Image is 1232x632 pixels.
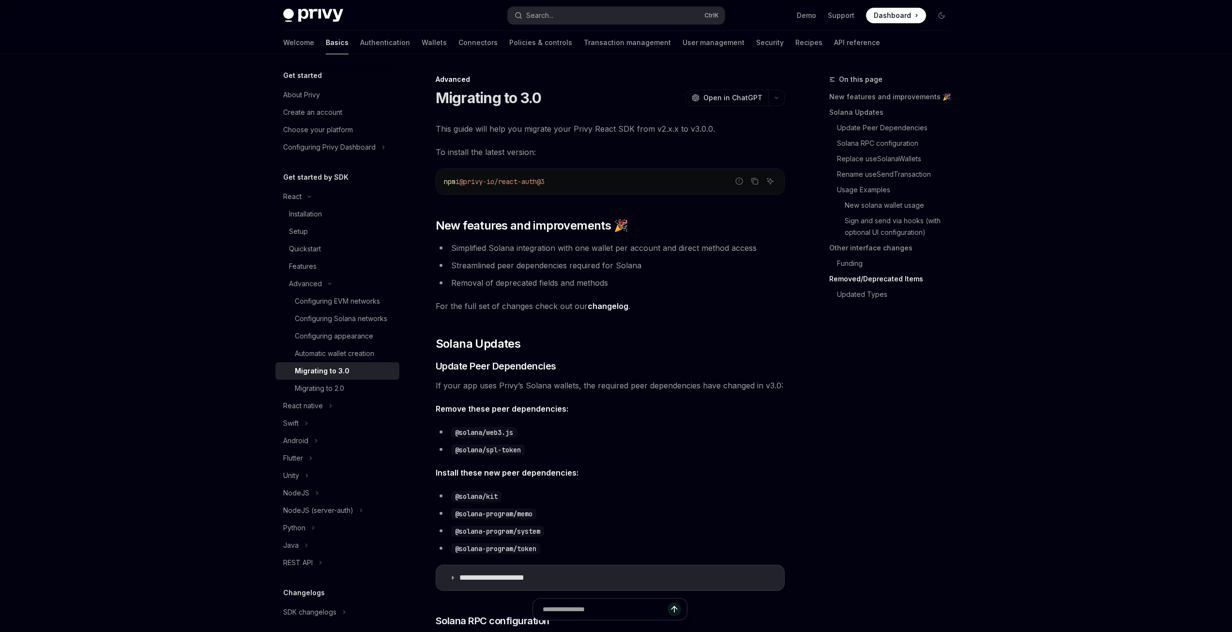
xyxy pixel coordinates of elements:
[451,543,540,554] code: @solana-program/token
[829,105,957,120] a: Solana Updates
[829,240,957,256] a: Other interface changes
[829,182,957,198] a: Usage Examples
[360,31,410,54] a: Authentication
[829,287,957,302] a: Updated Types
[436,299,785,313] span: For the full set of changes check out our .
[283,606,336,618] div: SDK changelogs
[834,31,880,54] a: API reference
[295,313,387,324] div: Configuring Solana networks
[283,452,303,464] div: Flutter
[275,484,399,502] button: Toggle NodeJS section
[436,89,542,107] h1: Migrating to 3.0
[275,432,399,449] button: Toggle Android section
[436,468,578,478] strong: Install these new peer dependencies:
[444,177,456,186] span: npm
[436,241,785,255] li: Simplified Solana integration with one wallet per account and direct method access
[436,122,785,136] span: This guide will help you migrate your Privy React SDK from v2.x.x to v3.0.0.
[451,509,536,519] code: @solana-program/memo
[275,104,399,121] a: Create an account
[289,226,308,237] div: Setup
[829,89,957,105] a: New features and improvements 🎉
[797,11,816,20] a: Demo
[283,191,302,202] div: React
[275,188,399,205] button: Toggle React section
[756,31,784,54] a: Security
[829,136,957,151] a: Solana RPC configuration
[828,11,854,20] a: Support
[829,167,957,182] a: Rename useSendTransaction
[829,256,957,271] a: Funding
[839,74,882,85] span: On this page
[685,90,768,106] button: Open in ChatGPT
[275,449,399,467] button: Toggle Flutter section
[275,223,399,240] a: Setup
[451,491,502,502] code: @solana/kit
[275,380,399,397] a: Migrating to 2.0
[289,261,317,272] div: Features
[275,327,399,345] a: Configuring appearance
[295,383,344,394] div: Migrating to 2.0
[295,365,350,377] div: Migrating to 3.0
[283,417,299,429] div: Swift
[436,336,521,352] span: Solana Updates
[436,379,785,392] span: If your app uses Privy’s Solana wallets, the required peer dependencies have changed in v3.0:
[283,70,322,81] h5: Get started
[295,295,380,307] div: Configuring EVM networks
[543,599,668,620] input: Ask a question...
[275,139,399,156] button: Toggle Configuring Privy Dashboard section
[283,89,320,101] div: About Privy
[283,435,308,447] div: Android
[275,467,399,484] button: Toggle Unity section
[829,198,957,213] a: New solana wallet usage
[283,487,309,499] div: NodeJS
[764,175,776,187] button: Ask AI
[436,359,556,373] span: Update Peer Dependencies
[866,8,926,23] a: Dashboard
[733,175,745,187] button: Report incorrect code
[289,278,322,290] div: Advanced
[275,293,399,310] a: Configuring EVM networks
[283,124,353,136] div: Choose your platform
[874,11,911,20] span: Dashboard
[509,31,572,54] a: Policies & controls
[795,31,822,54] a: Recipes
[283,141,376,153] div: Configuring Privy Dashboard
[422,31,447,54] a: Wallets
[275,362,399,380] a: Migrating to 3.0
[275,121,399,139] a: Choose your platform
[275,519,399,537] button: Toggle Python section
[275,397,399,415] button: Toggle React native section
[283,9,343,22] img: dark logo
[283,470,299,481] div: Unity
[295,330,373,342] div: Configuring appearance
[704,12,719,19] span: Ctrl K
[526,10,553,21] div: Search...
[326,31,349,54] a: Basics
[275,415,399,432] button: Toggle Swift section
[275,258,399,275] a: Features
[829,271,957,287] a: Removed/Deprecated Items
[436,276,785,290] li: Removal of deprecated fields and methods
[275,240,399,258] a: Quickstart
[829,120,957,136] a: Update Peer Dependencies
[283,171,349,183] h5: Get started by SDK
[283,505,353,516] div: NodeJS (server-auth)
[275,310,399,327] a: Configuring Solana networks
[275,86,399,104] a: About Privy
[275,603,399,621] button: Toggle SDK changelogs section
[436,75,785,84] div: Advanced
[283,557,313,569] div: REST API
[275,554,399,571] button: Toggle REST API section
[289,243,321,255] div: Quickstart
[436,145,785,159] span: To install the latest version:
[295,348,374,359] div: Automatic wallet creation
[283,540,299,551] div: Java
[289,208,322,220] div: Installation
[588,301,628,311] a: changelog
[451,427,517,438] code: @solana/web3.js
[584,31,671,54] a: Transaction management
[829,213,957,240] a: Sign and send via hooks (with optional UI configuration)
[508,7,725,24] button: Open search
[829,151,957,167] a: Replace useSolanaWallets
[436,404,568,414] strong: Remove these peer dependencies:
